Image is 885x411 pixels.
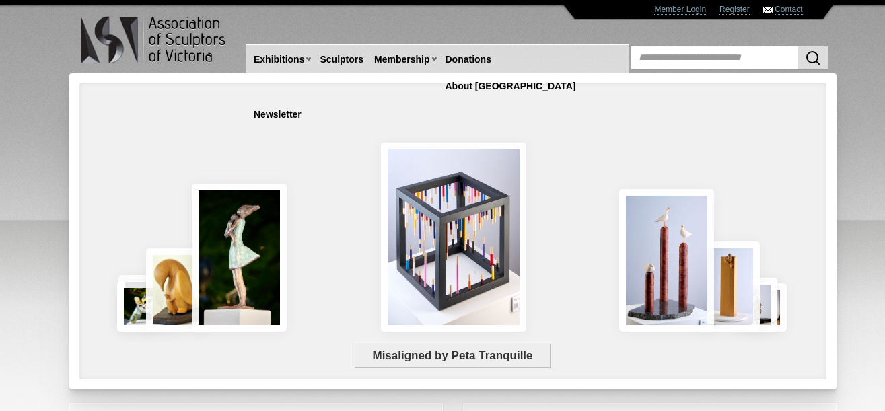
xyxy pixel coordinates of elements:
[80,13,228,67] img: logo.png
[775,5,802,15] a: Contact
[314,47,369,72] a: Sculptors
[805,50,821,66] img: Search
[763,7,773,13] img: Contact ASV
[192,184,287,332] img: Connection
[719,5,750,15] a: Register
[619,189,714,332] img: Rising Tides
[440,74,581,99] a: About [GEOGRAPHIC_DATA]
[248,102,307,127] a: Newsletter
[381,143,526,332] img: Misaligned
[654,5,706,15] a: Member Login
[440,47,497,72] a: Donations
[355,344,551,368] span: Misaligned by Peta Tranquille
[369,47,435,72] a: Membership
[699,241,760,332] img: Little Frog. Big Climb
[248,47,310,72] a: Exhibitions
